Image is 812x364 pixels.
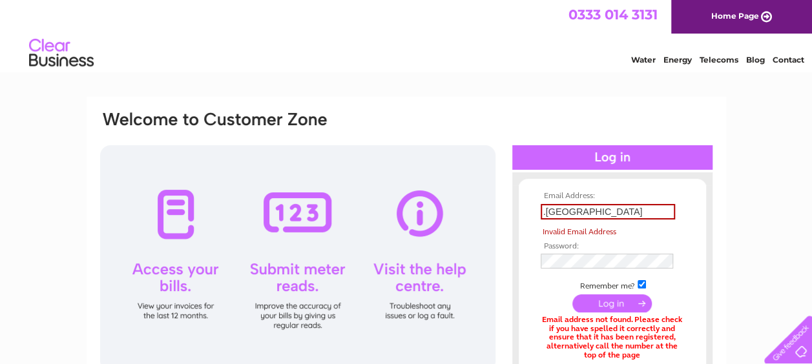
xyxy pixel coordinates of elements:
th: Password: [537,242,687,251]
th: Email Address: [537,192,687,201]
a: 0333 014 3131 [568,6,658,23]
a: Telecoms [700,55,738,65]
div: Clear Business is a trading name of Verastar Limited (registered in [GEOGRAPHIC_DATA] No. 3667643... [101,7,712,63]
a: Energy [663,55,692,65]
td: Remember me? [537,278,687,291]
img: logo.png [28,34,94,73]
a: Blog [746,55,765,65]
a: Contact [773,55,804,65]
input: Submit [572,294,652,312]
a: Water [631,55,656,65]
div: Email address not found. Please check if you have spelled it correctly and ensure that it has bee... [541,316,684,360]
span: Invalid Email Address [543,227,616,236]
